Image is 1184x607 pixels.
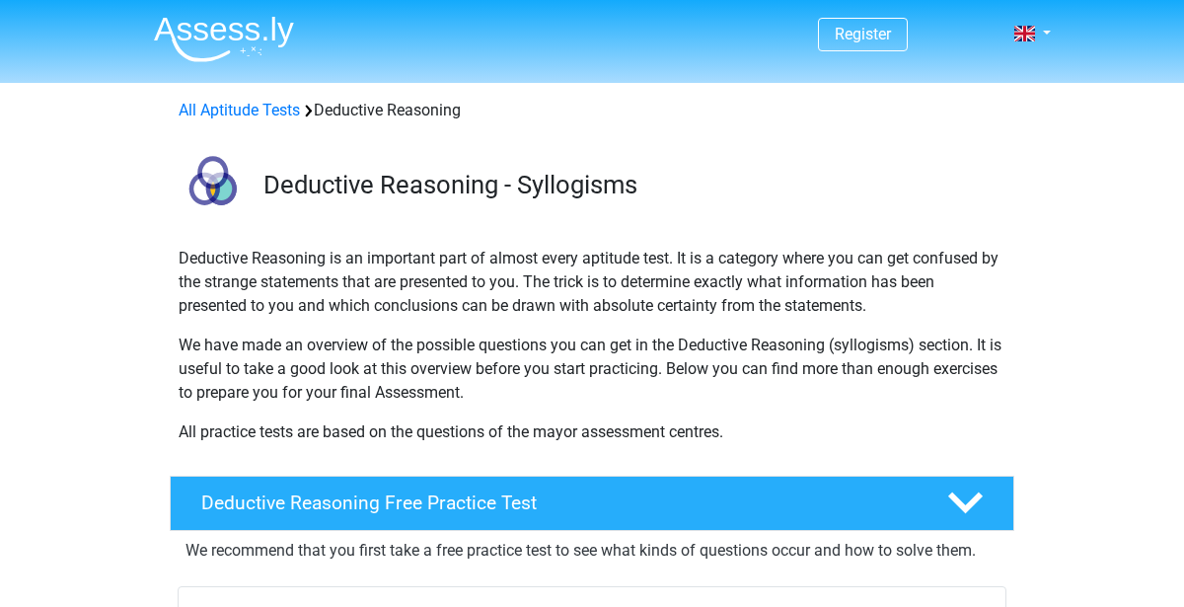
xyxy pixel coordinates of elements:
h4: Deductive Reasoning Free Practice Test [201,492,916,514]
p: We recommend that you first take a free practice test to see what kinds of questions occur and ho... [185,539,999,563]
a: All Aptitude Tests [179,101,300,119]
div: Deductive Reasoning [171,99,1013,122]
a: Register [835,25,891,43]
p: All practice tests are based on the questions of the mayor assessment centres. [179,420,1005,444]
p: Deductive Reasoning is an important part of almost every aptitude test. It is a category where yo... [179,247,1005,318]
img: deductive reasoning [171,146,255,230]
h3: Deductive Reasoning - Syllogisms [263,170,999,200]
p: We have made an overview of the possible questions you can get in the Deductive Reasoning (syllog... [179,334,1005,405]
img: Assessly [154,16,294,62]
a: Deductive Reasoning Free Practice Test [162,476,1022,531]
